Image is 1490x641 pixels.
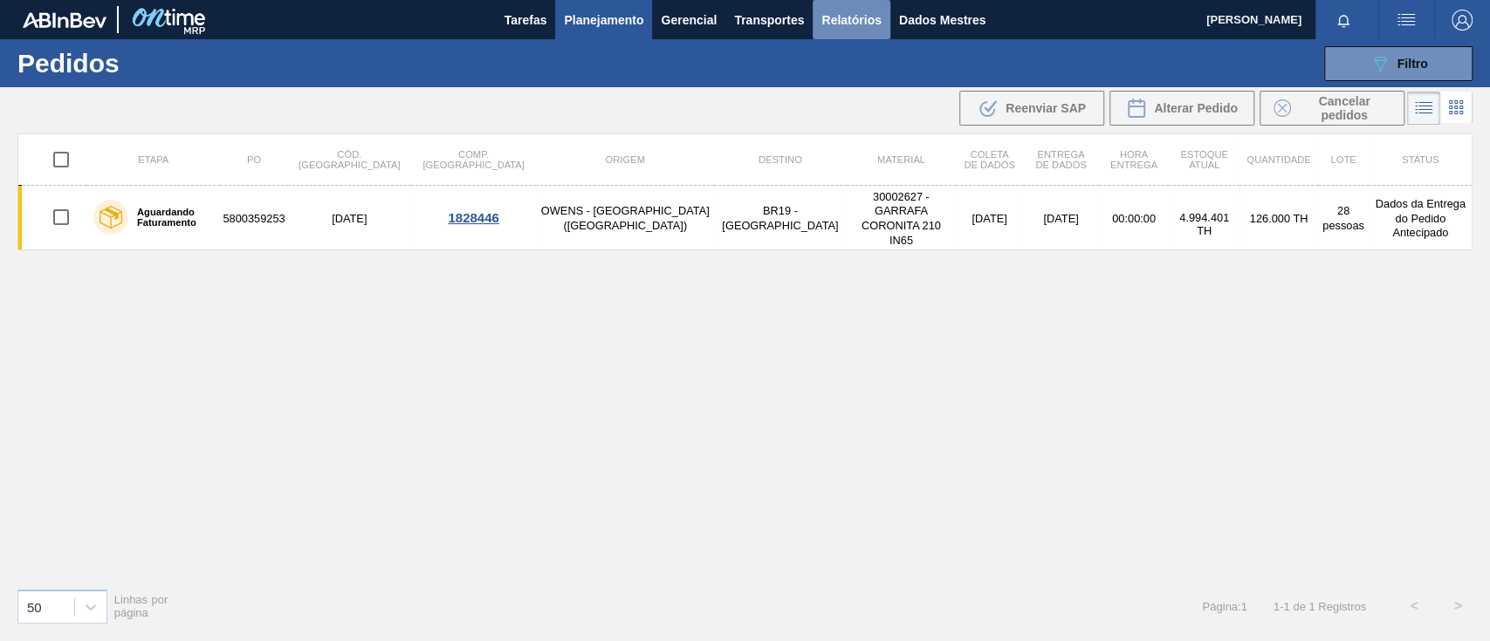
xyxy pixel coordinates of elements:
font: 1828446 [448,210,498,225]
font: Estoque atual [1180,149,1228,170]
font: Aguardando Faturamento [137,207,196,228]
font: [DATE] [972,212,1006,225]
font: 126.000 TH [1250,212,1308,225]
font: 4.994.401 TH [1179,211,1229,237]
font: 1 [1240,600,1246,613]
button: Cancelar pedidos [1260,91,1404,126]
font: Entrega de dados [1035,149,1086,170]
button: < [1392,584,1436,628]
font: Pedidos [17,49,120,78]
a: Aguardando Faturamento5800359253[DATE]OWENS - [GEOGRAPHIC_DATA] ([GEOGRAPHIC_DATA])BR19 - [GEOGRA... [18,186,1473,250]
font: Status [1402,154,1439,165]
font: 1 [1274,600,1280,613]
font: Origem [605,154,644,165]
font: Registros [1318,600,1366,613]
font: Comp. [GEOGRAPHIC_DATA] [422,149,524,170]
font: Quantidade [1246,154,1310,165]
font: de [1293,600,1305,613]
font: Dados da Entrega do Pedido Antecipado [1376,197,1466,239]
font: 50 [27,599,42,614]
font: - [1280,600,1283,613]
font: Tarefas [505,13,547,27]
div: Visão em Cards [1440,92,1473,125]
font: OWENS - [GEOGRAPHIC_DATA] ([GEOGRAPHIC_DATA]) [541,204,710,232]
font: [PERSON_NAME] [1206,13,1301,26]
font: > [1453,598,1461,613]
font: Destino [759,154,802,165]
img: TNhmsLtSVTkK8tSr43FrP2fwEKptu5GPRR3wAAAABJRU5ErkJggg== [23,12,106,28]
font: Lote [1330,154,1356,165]
font: : [1238,600,1241,613]
font: 1 [1308,600,1315,613]
font: [DATE] [1043,212,1078,225]
font: PO [247,154,261,165]
font: 00:00:00 [1112,212,1156,225]
div: Cancelar Pedidos em Massa [1260,91,1404,126]
font: 30002627 - GARRAFA CORONITA 210 IN65 [862,190,941,247]
font: Relatórios [821,13,881,27]
font: Dados Mestres [899,13,986,27]
font: Planejamento [564,13,643,27]
font: Linhas por página [114,593,168,619]
button: > [1436,584,1480,628]
font: Reenviar SAP [1006,101,1086,115]
font: Gerencial [661,13,717,27]
font: BR19 - [GEOGRAPHIC_DATA] [722,204,838,232]
font: Cód. [GEOGRAPHIC_DATA] [299,149,400,170]
font: Página [1202,600,1237,613]
img: Sair [1452,10,1473,31]
font: Cancelar pedidos [1318,94,1370,122]
font: Transportes [734,13,804,27]
font: Filtro [1397,57,1428,71]
font: Material [877,154,925,165]
button: Filtro [1324,46,1473,81]
font: [DATE] [332,212,367,225]
div: Visão em Lista [1407,92,1440,125]
font: 28 pessoas [1322,204,1364,232]
div: Reenviar SAP [959,91,1104,126]
font: Coleta de dados [964,149,1014,170]
button: Notificações [1315,8,1371,32]
font: 1 [1283,600,1289,613]
font: Alterar Pedido [1154,101,1238,115]
font: Etapa [138,154,168,165]
div: Alterar Pedido [1109,91,1254,126]
font: 5800359253 [223,212,285,225]
font: < [1410,598,1418,613]
font: Hora Entrega [1110,149,1157,170]
img: ações do usuário [1396,10,1417,31]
